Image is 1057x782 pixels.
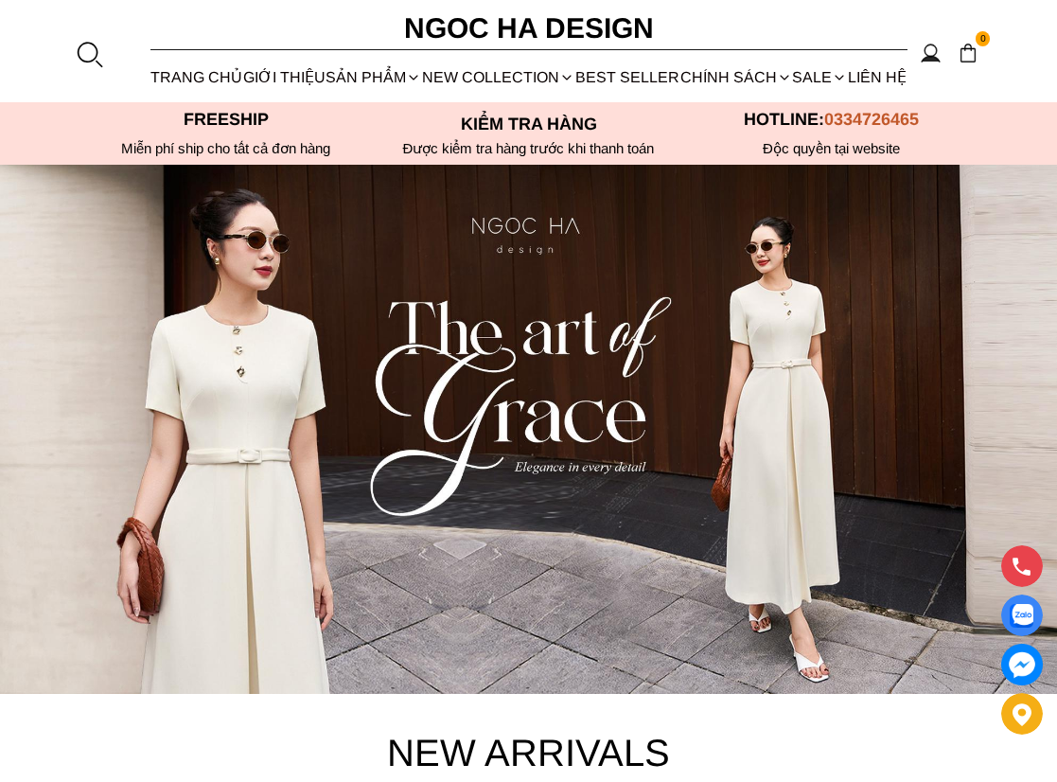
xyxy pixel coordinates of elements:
a: BEST SELLER [575,52,680,102]
a: NEW COLLECTION [422,52,575,102]
span: 0334726465 [824,110,919,129]
a: TRANG CHỦ [150,52,243,102]
div: Miễn phí ship cho tất cả đơn hàng [75,140,378,157]
a: Ngoc Ha Design [340,6,718,51]
h6: Độc quyền tại website [680,140,983,157]
img: img-CART-ICON-ksit0nf1 [958,43,978,63]
a: SALE [792,52,848,102]
a: LIÊN HỆ [848,52,907,102]
a: Display image [1001,595,1043,636]
div: Chính sách [679,52,792,102]
p: Freeship [75,110,378,130]
font: Kiểm tra hàng [461,115,597,133]
p: Được kiểm tra hàng trước khi thanh toán [378,140,680,157]
div: SẢN PHẨM [326,52,422,102]
span: 0 [976,31,991,46]
p: Hotline: [680,110,983,130]
img: Display image [1010,604,1033,628]
a: GIỚI THIỆU [242,52,326,102]
a: messenger [1001,644,1043,685]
